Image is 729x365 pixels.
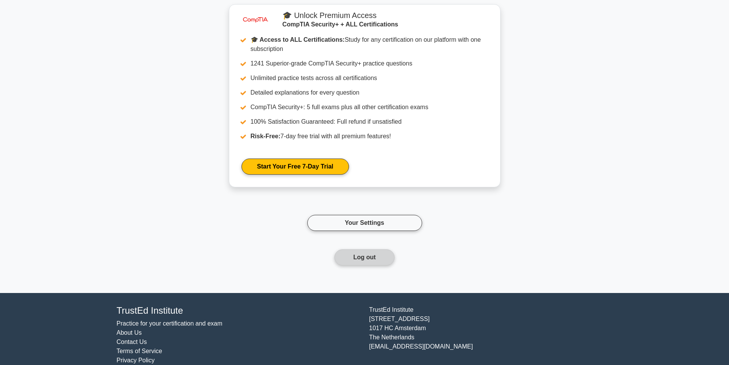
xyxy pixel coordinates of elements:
h4: TrustEd Institute [117,305,360,316]
a: About Us [117,329,142,336]
button: Log out [334,249,395,265]
a: Your Settings [307,215,422,231]
a: Privacy Policy [117,357,155,363]
a: Terms of Service [117,348,162,354]
a: Practice for your certification and exam [117,320,223,327]
a: Start Your Free 7-Day Trial [241,159,349,175]
a: Contact Us [117,339,147,345]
